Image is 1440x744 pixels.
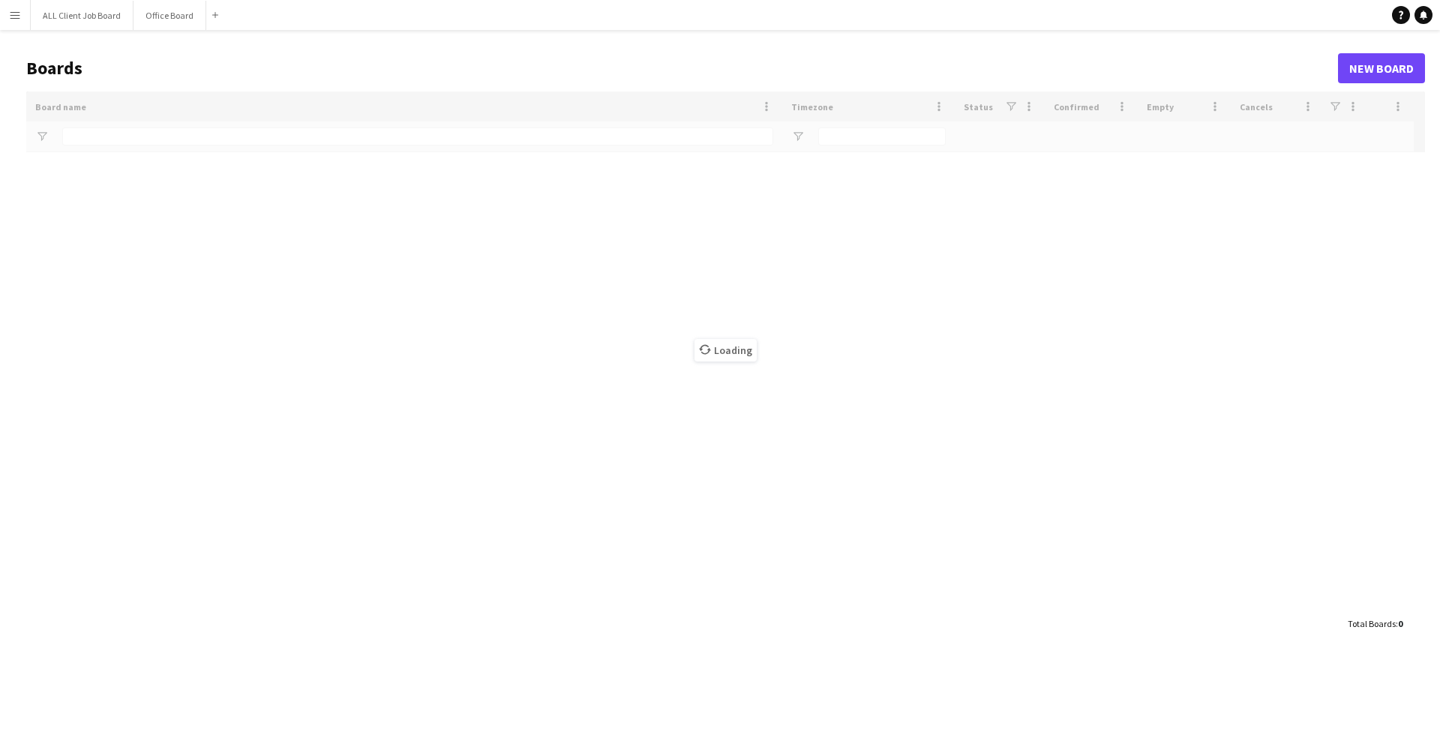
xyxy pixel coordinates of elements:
[31,1,133,30] button: ALL Client Job Board
[26,57,1338,79] h1: Boards
[1348,618,1396,629] span: Total Boards
[1398,618,1402,629] span: 0
[1338,53,1425,83] a: New Board
[1348,609,1402,638] div: :
[694,339,757,361] span: Loading
[133,1,206,30] button: Office Board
